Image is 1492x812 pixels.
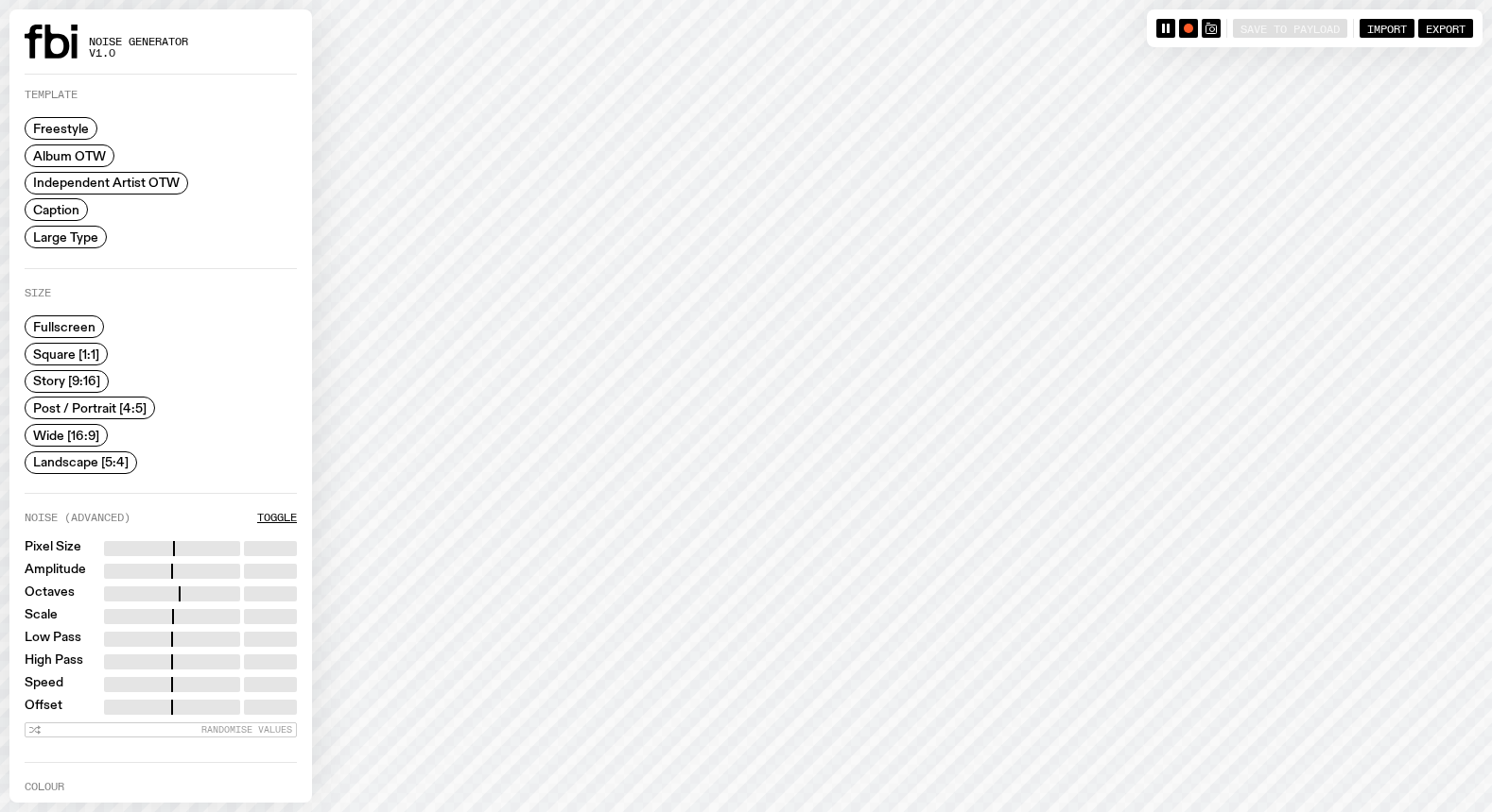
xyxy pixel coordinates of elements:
span: Wide [16:9] [33,428,99,442]
span: Import [1367,22,1407,34]
span: Story [9:16] [33,374,100,388]
button: Randomise Values [25,722,297,737]
span: Independent Artist OTW [33,176,180,190]
label: Template [25,90,78,100]
label: Offset [25,700,62,715]
button: Toggle [257,513,297,523]
label: Colour [25,782,64,792]
button: Import [1360,19,1414,38]
span: Noise Generator [89,37,188,47]
label: Scale [25,609,58,624]
span: Square [1:1] [33,347,99,361]
span: Freestyle [33,122,89,136]
span: Landscape [5:4] [33,455,129,469]
label: Speed [25,677,63,692]
label: Noise (Advanced) [25,513,130,523]
button: Export [1418,19,1473,38]
label: Octaves [25,586,75,601]
span: Save to Payload [1240,22,1340,34]
label: Low Pass [25,632,81,647]
label: High Pass [25,654,83,669]
button: Save to Payload [1233,19,1347,38]
label: Size [25,288,51,298]
span: v1.0 [89,48,188,59]
span: Post / Portrait [4:5] [33,401,147,415]
span: Large Type [33,229,98,244]
span: Randomise Values [201,724,292,735]
label: Pixel Size [25,541,81,556]
label: Amplitude [25,564,86,579]
span: Fullscreen [33,320,95,334]
span: Caption [33,203,79,217]
span: Export [1426,22,1466,34]
span: Album OTW [33,148,106,162]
